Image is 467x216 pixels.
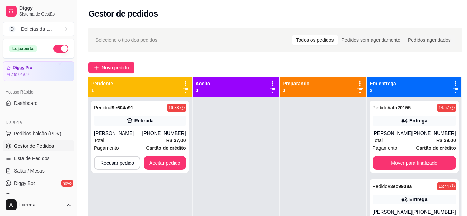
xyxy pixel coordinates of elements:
div: Entrega [409,117,427,124]
span: Pedido [373,105,388,110]
h2: Gestor de pedidos [88,8,158,19]
div: Loja aberta [9,45,37,52]
button: Novo pedido [88,62,134,73]
span: Total [94,137,104,144]
strong: # 3ec9938a [387,184,412,189]
div: Pedidos sem agendamento [338,35,404,45]
span: Pedido [373,184,388,189]
button: Recusar pedido [94,156,140,170]
span: plus [94,65,99,70]
a: Gestor de Pedidos [3,140,74,151]
span: Lorena [19,202,63,208]
article: até 04/09 [11,72,29,77]
div: 16:38 [169,105,179,110]
span: Pagamento [94,144,119,152]
strong: R$ 39,00 [436,138,456,143]
strong: # 9e604a91 [109,105,133,110]
div: 14:57 [439,105,449,110]
div: Delícias da t ... [21,26,52,32]
span: Diggy [19,5,72,11]
p: 1 [91,87,113,94]
a: Salão / Mesas [3,165,74,176]
a: Diggy Proaté 04/09 [3,61,74,81]
div: [PERSON_NAME] [94,130,142,137]
div: Acesso Rápido [3,87,74,98]
span: Pagamento [373,144,398,152]
div: Dia a dia [3,117,74,128]
span: Dashboard [14,100,38,107]
strong: # afa20155 [387,105,411,110]
p: Em entrega [370,80,396,87]
p: Preparando [283,80,310,87]
span: Sistema de Gestão [19,11,72,17]
button: Pedidos balcão (PDV) [3,128,74,139]
button: Lorena [3,197,74,213]
div: [PHONE_NUMBER] [142,130,186,137]
p: Aceito [196,80,211,87]
strong: Cartão de crédito [146,145,186,151]
a: Dashboard [3,98,74,109]
span: Lista de Pedidos [14,155,50,162]
span: Selecione o tipo dos pedidos [95,36,157,44]
p: 0 [283,87,310,94]
a: DiggySistema de Gestão [3,3,74,19]
span: Salão / Mesas [14,167,45,174]
div: Todos os pedidos [292,35,338,45]
p: 0 [196,87,211,94]
a: KDS [3,190,74,201]
div: Retirada [134,117,154,124]
span: Diggy Bot [14,180,35,187]
button: Select a team [3,22,74,36]
p: Pendente [91,80,113,87]
strong: Cartão de crédito [416,145,456,151]
button: Mover para finalizado [373,156,456,170]
button: Aceitar pedido [144,156,186,170]
span: D [9,26,16,32]
strong: R$ 37,00 [166,138,186,143]
span: Total [373,137,383,144]
a: Lista de Pedidos [3,153,74,164]
div: [PERSON_NAME] [373,208,412,215]
button: Alterar Status [53,45,68,53]
div: Pedidos agendados [404,35,455,45]
div: [PHONE_NUMBER] [412,130,456,137]
span: Gestor de Pedidos [14,143,54,149]
div: [PHONE_NUMBER] [412,208,456,215]
a: Diggy Botnovo [3,178,74,189]
p: 2 [370,87,396,94]
div: Entrega [409,196,427,203]
span: Pedido [94,105,109,110]
span: Pedidos balcão (PDV) [14,130,62,137]
article: Diggy Pro [13,65,32,70]
span: KDS [14,192,24,199]
div: 15:44 [439,184,449,189]
div: [PERSON_NAME] [373,130,412,137]
span: Novo pedido [102,64,129,71]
